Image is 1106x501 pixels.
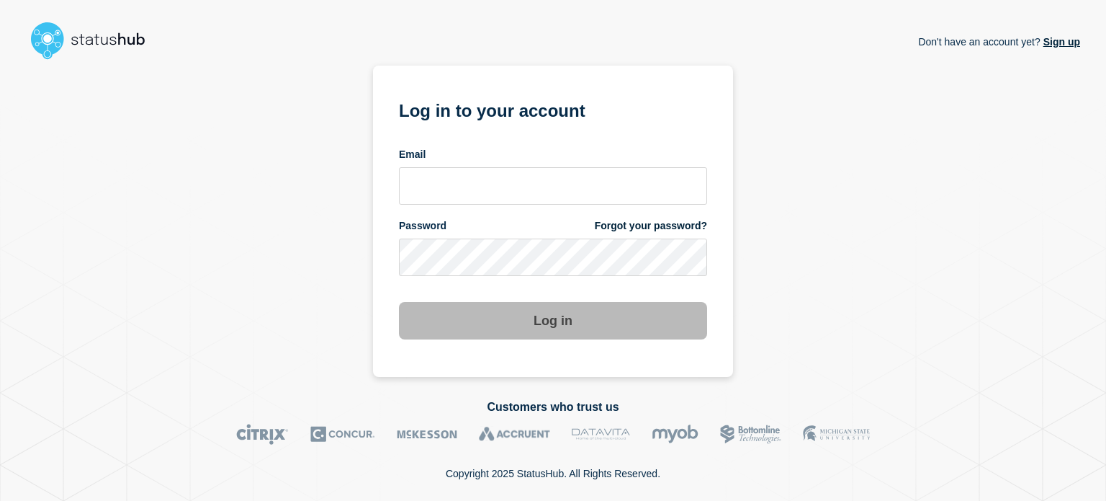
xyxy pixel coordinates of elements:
img: Accruent logo [479,424,550,445]
p: Don't have an account yet? [918,25,1080,59]
p: Copyright 2025 StatusHub. All Rights Reserved. [446,468,660,479]
img: myob logo [652,424,698,445]
img: Citrix logo [236,424,289,445]
img: DataVita logo [572,424,630,445]
button: Log in [399,302,707,340]
span: Email [399,148,426,161]
img: Bottomline logo [720,424,781,445]
h2: Customers who trust us [26,401,1080,414]
input: email input [399,167,707,205]
a: Sign up [1040,36,1080,48]
input: password input [399,239,707,276]
h1: Log in to your account [399,96,707,123]
img: Concur logo [310,424,375,445]
img: StatusHub logo [26,17,163,63]
img: MSU logo [803,424,870,445]
img: McKesson logo [397,424,457,445]
a: Forgot your password? [595,219,707,233]
span: Password [399,219,446,233]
